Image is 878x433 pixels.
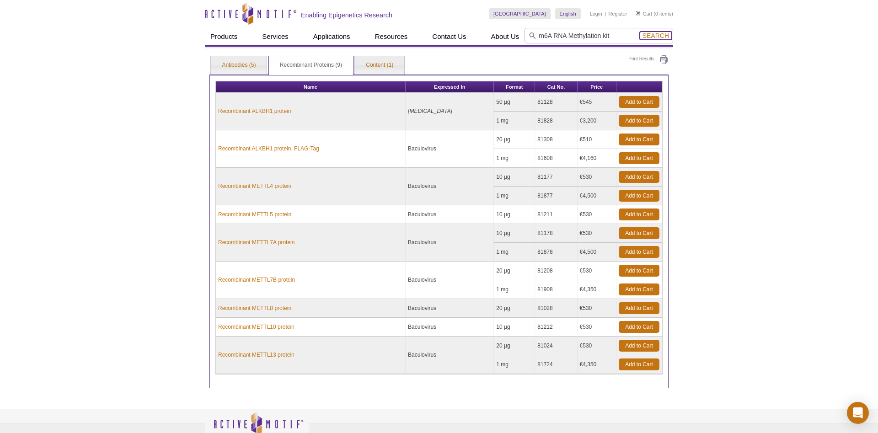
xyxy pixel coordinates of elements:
td: 81878 [535,243,577,262]
td: 81208 [535,262,577,280]
td: 81212 [535,318,577,337]
td: €4,500 [578,243,616,262]
a: Add to Cart [619,152,659,164]
a: Recombinant METTL4 protein [218,182,291,190]
td: Baculovirus [406,299,494,318]
a: Add to Cart [619,321,659,333]
a: Add to Cart [619,227,659,239]
td: €4,160 [578,149,616,168]
td: 1 mg [494,112,535,130]
a: Add to Cart [619,283,659,295]
td: Baculovirus [406,168,494,205]
td: 81908 [535,280,577,299]
td: Baculovirus [406,205,494,224]
td: Baculovirus [406,337,494,374]
div: Open Intercom Messenger [847,402,869,424]
td: 81177 [535,168,577,187]
td: €3,200 [578,112,616,130]
a: Contact Us [427,28,471,45]
i: [MEDICAL_DATA] [408,108,452,114]
a: [GEOGRAPHIC_DATA] [489,8,551,19]
a: Content (1) [355,56,404,75]
td: €4,350 [578,280,616,299]
td: 10 µg [494,318,535,337]
td: 1 mg [494,355,535,374]
td: 81128 [535,93,577,112]
a: Recombinant METTL13 protein [218,351,294,359]
td: 81211 [535,205,577,224]
a: Add to Cart [619,115,659,127]
a: Recombinant METTL10 protein [218,323,294,331]
a: Add to Cart [619,340,659,352]
td: Baculovirus [406,224,494,262]
h2: Enabling Epigenetics Research [301,11,392,19]
td: 10 µg [494,168,535,187]
td: 81308 [535,130,577,149]
a: About Us [486,28,525,45]
td: €4,350 [578,355,616,374]
th: Name [216,81,406,93]
td: 81828 [535,112,577,130]
span: Search [642,32,669,39]
a: Add to Cart [619,96,659,108]
a: Applications [308,28,356,45]
a: Add to Cart [619,265,659,277]
td: €545 [578,93,616,112]
a: Add to Cart [619,358,659,370]
td: Baculovirus [406,130,494,168]
a: Resources [369,28,413,45]
a: Services [257,28,294,45]
a: English [555,8,581,19]
td: 20 µg [494,299,535,318]
a: Recombinant ALKBH1 protein, FLAG-Tag [218,144,319,153]
input: Keyword, Cat. No. [525,28,673,43]
td: Baculovirus [406,318,494,337]
button: Search [640,32,672,40]
a: Recombinant METTL5 protein [218,210,291,219]
td: 10 µg [494,224,535,243]
a: Add to Cart [619,302,659,314]
img: Your Cart [636,11,640,16]
td: €510 [578,130,616,149]
td: €530 [578,262,616,280]
th: Cat No. [535,81,577,93]
td: Baculovirus [406,262,494,299]
td: 81724 [535,355,577,374]
td: 1 mg [494,280,535,299]
td: €530 [578,205,616,224]
a: Register [608,11,627,17]
a: Add to Cart [619,134,659,145]
a: Add to Cart [619,208,659,220]
td: 20 µg [494,337,535,355]
td: €530 [578,299,616,318]
td: 81024 [535,337,577,355]
a: Antibodies (5) [211,56,267,75]
td: 50 µg [494,93,535,112]
a: Add to Cart [619,171,659,183]
a: Recombinant ALKBH1 protein [218,107,291,115]
td: €530 [578,318,616,337]
a: Recombinant METTL8 protein [218,304,291,312]
td: 10 µg [494,205,535,224]
a: Recombinant METTL7B protein [218,276,295,284]
a: Products [205,28,243,45]
td: 81877 [535,187,577,205]
a: Cart [636,11,652,17]
td: 81028 [535,299,577,318]
td: 20 µg [494,262,535,280]
th: Expressed In [406,81,494,93]
td: €530 [578,168,616,187]
a: Add to Cart [619,246,659,258]
td: €530 [578,337,616,355]
td: 81178 [535,224,577,243]
td: €530 [578,224,616,243]
a: Recombinant Proteins (9) [269,56,353,75]
td: 1 mg [494,243,535,262]
li: | [605,8,606,19]
td: 81608 [535,149,577,168]
a: Login [590,11,602,17]
td: 20 µg [494,130,535,149]
a: Add to Cart [619,190,659,202]
th: Price [578,81,616,93]
th: Format [494,81,535,93]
